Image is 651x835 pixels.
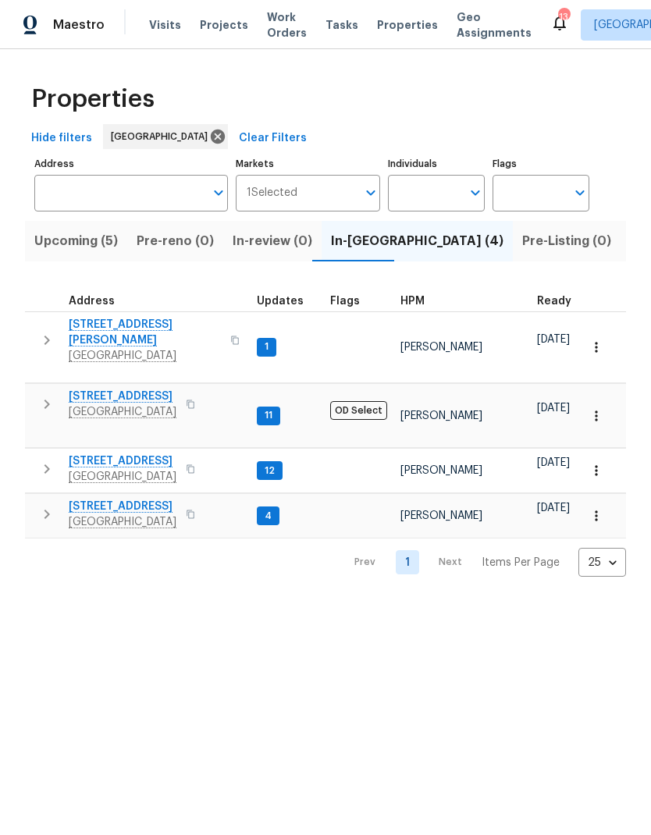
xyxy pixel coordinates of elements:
span: [PERSON_NAME] [400,465,482,476]
div: Earliest renovation start date (first business day after COE or Checkout) [537,296,585,307]
span: Visits [149,17,181,33]
span: [DATE] [537,334,570,345]
span: [PERSON_NAME] [400,410,482,421]
span: Work Orders [267,9,307,41]
span: Properties [377,17,438,33]
button: Open [208,182,229,204]
span: 4 [258,510,278,523]
span: Flags [330,296,360,307]
label: Flags [493,159,589,169]
span: [DATE] [537,403,570,414]
span: In-review (0) [233,230,312,252]
span: 1 [258,340,275,354]
button: Open [360,182,382,204]
span: Maestro [53,17,105,33]
button: Open [464,182,486,204]
label: Markets [236,159,381,169]
span: Pre-reno (0) [137,230,214,252]
span: 1 Selected [247,187,297,200]
span: Properties [31,91,155,107]
label: Address [34,159,228,169]
p: Items Per Page [482,555,560,570]
button: Clear Filters [233,124,313,153]
span: HPM [400,296,425,307]
span: [DATE] [537,503,570,513]
nav: Pagination Navigation [340,548,626,577]
span: [GEOGRAPHIC_DATA] [111,129,214,144]
span: OD Select [330,401,387,420]
span: 11 [258,409,279,422]
span: Projects [200,17,248,33]
div: 25 [578,542,626,583]
div: [GEOGRAPHIC_DATA] [103,124,228,149]
div: 13 [558,9,569,25]
span: Updates [257,296,304,307]
label: Individuals [388,159,485,169]
button: Open [569,182,591,204]
span: Ready [537,296,571,307]
span: Geo Assignments [457,9,532,41]
span: [PERSON_NAME] [400,342,482,353]
span: Pre-Listing (0) [522,230,611,252]
span: 12 [258,464,281,478]
span: Address [69,296,115,307]
span: Hide filters [31,129,92,148]
span: [PERSON_NAME] [400,510,482,521]
span: Upcoming (5) [34,230,118,252]
span: Clear Filters [239,129,307,148]
span: [DATE] [537,457,570,468]
button: Hide filters [25,124,98,153]
span: In-[GEOGRAPHIC_DATA] (4) [331,230,503,252]
span: Tasks [325,20,358,30]
a: Goto page 1 [396,550,419,574]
